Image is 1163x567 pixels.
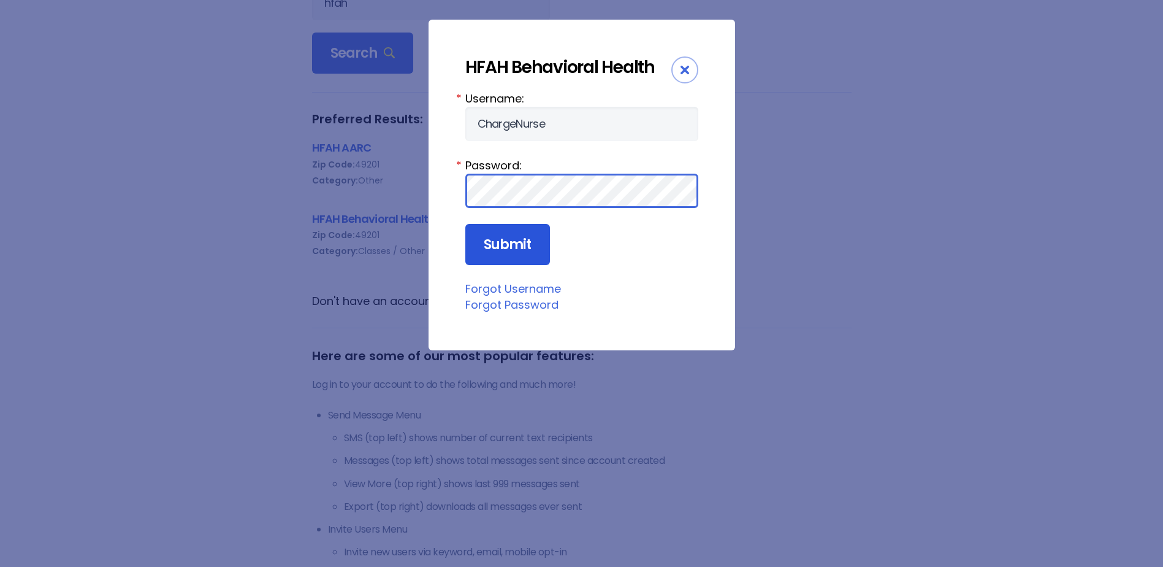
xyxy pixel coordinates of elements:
a: Forgot Username [465,281,561,296]
div: Close [671,56,698,83]
label: Username: [465,90,698,107]
label: Password: [465,157,698,174]
input: Submit [465,224,550,266]
div: HFAH Behavioral Health [465,56,671,78]
a: Forgot Password [465,297,559,312]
